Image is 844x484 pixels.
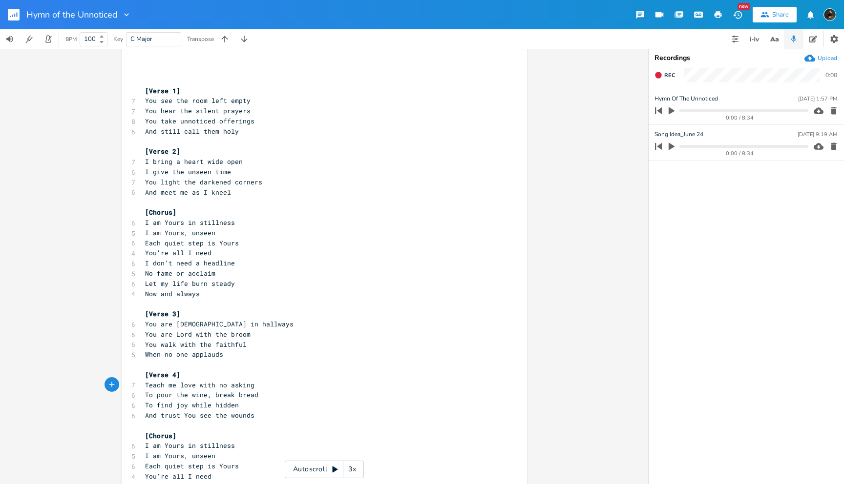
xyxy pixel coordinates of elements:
span: To find joy while hidden [145,401,239,409]
div: 0:00 / 8:34 [672,151,808,156]
span: And still call them holy [145,127,239,136]
span: Hymn Of The Unnoticed [654,94,718,103]
span: Each quiet step is Yours [145,462,239,470]
span: You light the darkened corners [145,178,262,186]
div: Share [772,10,789,19]
span: You are [DEMOGRAPHIC_DATA] in hallways [145,320,294,328]
div: 0:00 / 8:34 [672,115,808,121]
img: Taylor Clyde [823,8,836,21]
div: Upload [818,54,837,62]
span: I am Yours, unseen [145,451,215,460]
span: You hear the silent prayers [145,106,251,115]
span: Each quiet step is Yours [145,239,239,247]
span: You see the room left empty [145,96,251,105]
div: Autoscroll [285,461,364,478]
div: [DATE] 9:19 AM [798,132,837,137]
div: 0:00 [825,72,837,78]
span: [Chorus] [145,208,176,217]
span: When no one applauds [145,350,223,359]
div: 3x [343,461,361,478]
span: You walk with the faithful [145,340,247,349]
div: Transpose [187,36,214,42]
span: No fame or acclaim [145,269,215,278]
div: [DATE] 1:57 PM [798,96,837,101]
span: I am Yours, unseen [145,228,215,237]
span: You're all I need [145,472,211,481]
span: I bring a heart wide open [145,157,243,166]
span: I don’t need a headline [145,259,235,267]
span: You are Lord with the broom [145,330,251,339]
div: Key [113,36,123,42]
span: Let my life burn steady [145,279,235,288]
div: BPM [65,37,77,42]
span: I am Yours in stillness [145,441,235,450]
span: I give the unseen time [145,167,231,176]
span: [Verse 4] [145,370,180,379]
span: Teach me love with no asking [145,381,254,389]
span: To pour the wine, break bread [145,390,258,399]
span: [Verse 3] [145,309,180,318]
span: You take unnoticed offerings [145,117,254,125]
button: New [728,6,747,23]
button: Share [753,7,797,22]
span: [Chorus] [145,431,176,440]
span: You're all I need [145,248,211,257]
button: Upload [804,53,837,63]
button: Rec [651,67,679,83]
span: And meet me as I kneel [145,188,231,197]
span: C Major [130,35,152,43]
span: I am Yours in stillness [145,218,235,227]
div: Recordings [654,55,838,61]
span: Now and always [145,289,200,298]
span: Hymn of the Unnoticed [26,10,118,19]
span: Song Idea_June 24 [654,130,703,139]
span: [Verse 2] [145,147,180,156]
span: And trust You see the wounds [145,411,254,420]
span: Rec [664,72,675,79]
span: [Verse 1] [145,86,180,95]
div: New [738,3,750,10]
